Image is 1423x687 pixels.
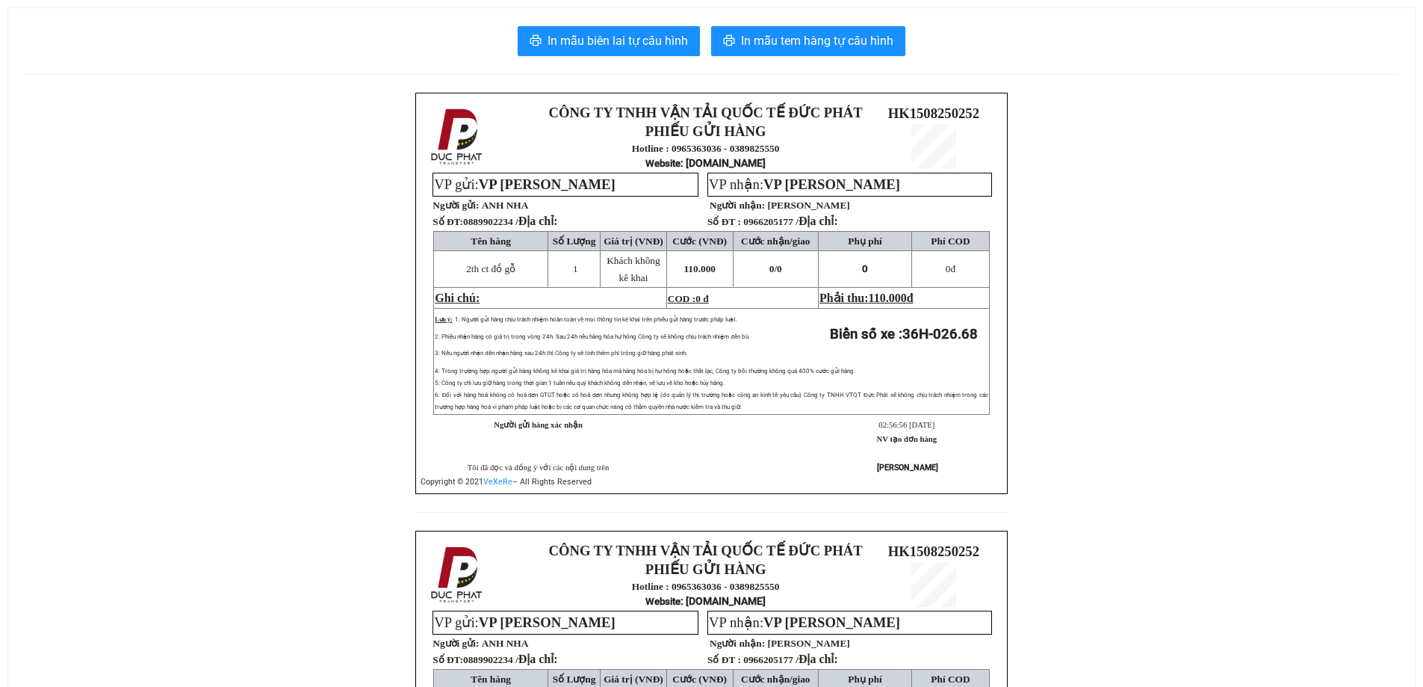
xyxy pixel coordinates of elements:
span: VP [PERSON_NAME] [763,614,900,630]
span: 0889902234 / [463,654,558,665]
span: Phụ phí [848,674,881,685]
span: 36H-026.68 [902,326,978,342]
img: logo [427,105,489,168]
span: Cước (VNĐ) [672,235,727,247]
span: 0 đ [695,293,708,304]
span: Phí COD [931,235,970,247]
span: Copyright © 2021 – All Rights Reserved [421,477,592,487]
strong: Người gửi: [433,200,479,211]
span: đ [907,292,914,304]
span: Tên hàng [471,674,511,685]
span: 0 [946,263,951,274]
strong: Người gửi: [433,638,479,649]
span: 110.000 [869,292,907,304]
strong: : [DOMAIN_NAME] [645,595,766,607]
strong: PHIẾU GỬI HÀNG [645,561,766,577]
span: 0966205177 / [743,216,838,227]
span: 1: Người gửi hàng chịu trách nhiệm hoàn toàn về mọi thông tin kê khai trên phiếu gửi hàng trước p... [455,316,737,323]
span: VP [PERSON_NAME] [479,614,616,630]
strong: Số ĐT: [433,654,557,665]
strong: Số ĐT : [707,654,741,665]
span: COD : [668,293,709,304]
span: Phụ phí [848,235,881,247]
span: 6: Đối với hàng hoá không có hoá đơn GTGT hoặc có hoá đơn nhưng không hợp lệ (do quản lý thị trườ... [435,392,988,410]
span: Địa chỉ: [518,215,558,227]
strong: Hotline : 0965363036 - 0389825550 [632,143,780,154]
span: 1 [573,263,578,274]
span: Lưu ý: [435,316,452,323]
span: 0889902234 / [463,216,558,227]
span: Website [645,158,681,169]
span: Số Lượng [553,235,596,247]
span: 3: Nếu người nhận đến nhận hàng sau 24h thì Công ty sẽ tính thêm phí trông giữ hàng phát sinh. [435,350,686,357]
span: Số Lượng [553,674,596,685]
span: ANH NHA [482,638,529,649]
span: Cước nhận/giao [741,674,810,685]
strong: NV tạo đơn hàng [877,435,937,443]
span: 0 [862,263,868,274]
span: Phải thu: [819,292,914,304]
a: VeXeRe [483,477,512,487]
span: VP gửi: [434,176,615,192]
span: 0/ [769,263,782,274]
span: VP gửi: [434,614,615,630]
span: In mẫu tem hàng tự cấu hình [741,31,893,50]
span: Tôi đã đọc và đồng ý với các nội dung trên [468,463,610,472]
span: Địa chỉ: [799,653,838,665]
span: Cước (VNĐ) [672,674,727,685]
strong: : [DOMAIN_NAME] [645,157,766,169]
span: printer [530,34,542,49]
strong: [PERSON_NAME] [877,463,938,472]
strong: Hotline : 0965363036 - 0389825550 [632,581,780,592]
span: printer [723,34,735,49]
strong: CÔNG TY TNHH VẬN TẢI QUỐC TẾ ĐỨC PHÁT [549,543,863,558]
span: 4: Trong trường hợp người gửi hàng không kê khai giá trị hàng hóa mà hàng hóa bị hư hỏng hoặc thấ... [435,368,855,375]
button: printerIn mẫu tem hàng tự cấu hình [711,26,905,56]
span: VP [PERSON_NAME] [763,176,900,192]
strong: Người nhận: [710,200,765,211]
span: Website [645,596,681,607]
img: logo [427,543,489,606]
span: 110.000 [683,263,716,274]
button: printerIn mẫu biên lai tự cấu hình [518,26,700,56]
strong: Số ĐT : [707,216,741,227]
span: 2th ct đồ gỗ [466,263,515,274]
span: Khách không kê khai [607,255,660,283]
span: HK1508250252 [888,105,979,121]
span: HK1508250252 [888,543,979,559]
span: VP nhận: [709,614,900,630]
span: VP [PERSON_NAME] [479,176,616,192]
span: Giá trị (VNĐ) [604,235,663,247]
span: VP nhận: [709,176,900,192]
strong: PHIẾU GỬI HÀNG [645,123,766,139]
span: ANH NHA [482,200,529,211]
strong: Biển số xe : [830,326,978,342]
span: In mẫu biên lai tự cấu hình [548,31,688,50]
strong: CÔNG TY TNHH VẬN TẢI QUỐC TẾ ĐỨC PHÁT [549,105,863,120]
span: Phí COD [931,674,970,685]
span: đ [946,263,955,274]
span: [PERSON_NAME] [767,638,849,649]
span: 02:56:56 [DATE] [878,421,934,429]
span: 5: Công ty chỉ lưu giữ hàng trong thời gian 1 tuần nếu quý khách không đến nhận, sẽ lưu về kho ho... [435,380,724,386]
span: 0 [777,263,782,274]
span: Cước nhận/giao [741,235,810,247]
strong: Người gửi hàng xác nhận [494,421,583,429]
span: Ghi chú: [435,292,480,304]
span: 0966205177 / [743,654,838,665]
span: 2: Phiếu nhận hàng có giá trị trong vòng 24h. Sau 24h nếu hàng hóa hư hỏng Công ty sẽ không chịu ... [435,333,749,340]
span: Giá trị (VNĐ) [604,674,663,685]
span: Địa chỉ: [518,653,558,665]
strong: Người nhận: [710,638,765,649]
span: [PERSON_NAME] [767,200,849,211]
span: Địa chỉ: [799,215,838,227]
strong: Số ĐT: [433,216,557,227]
span: Tên hàng [471,235,511,247]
